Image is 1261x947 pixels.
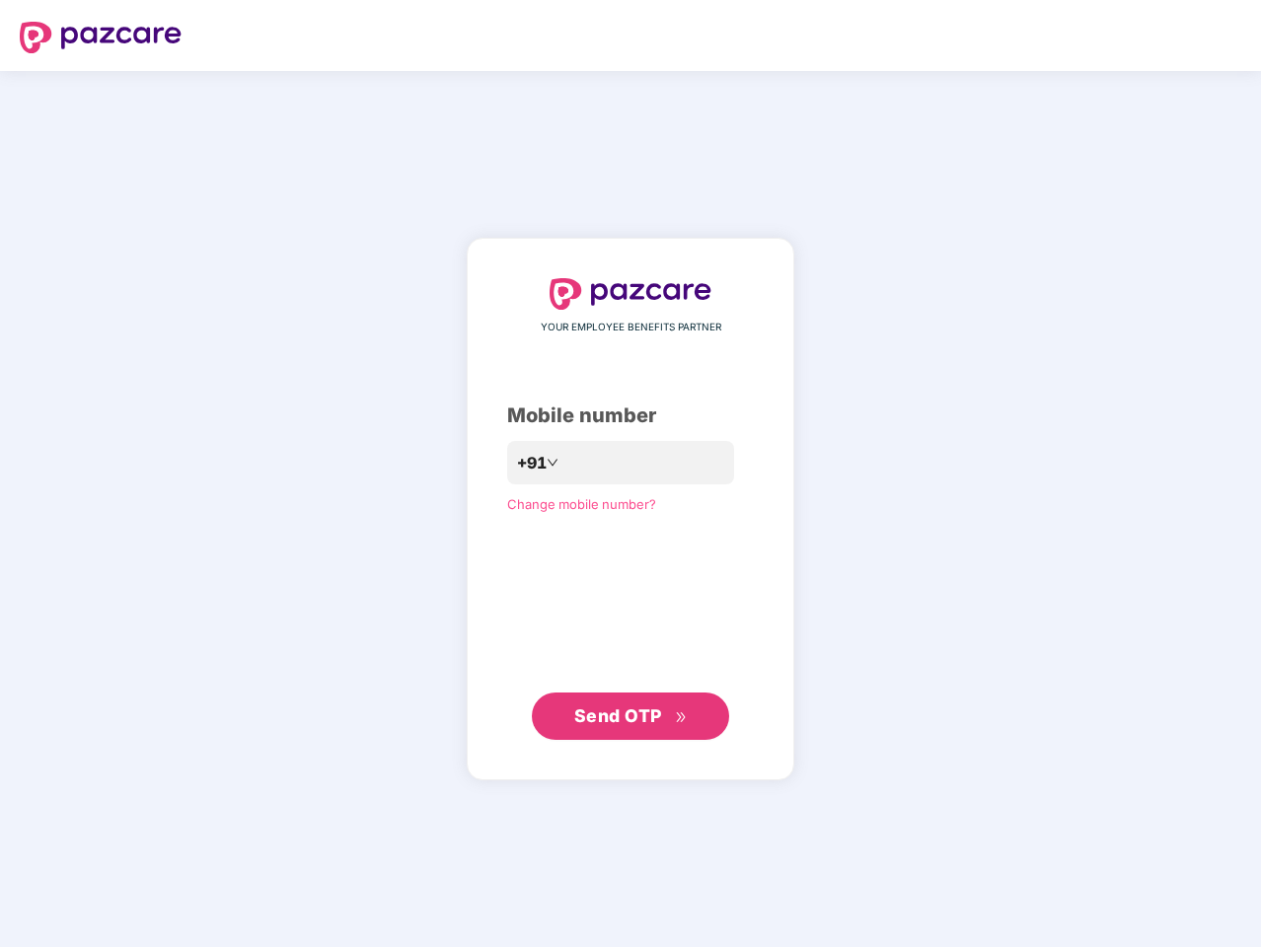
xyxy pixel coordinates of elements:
[574,705,662,726] span: Send OTP
[532,692,729,740] button: Send OTPdouble-right
[675,711,688,724] span: double-right
[20,22,182,53] img: logo
[517,451,547,475] span: +91
[550,278,711,310] img: logo
[547,457,558,469] span: down
[507,401,754,431] div: Mobile number
[507,496,656,512] a: Change mobile number?
[541,320,721,335] span: YOUR EMPLOYEE BENEFITS PARTNER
